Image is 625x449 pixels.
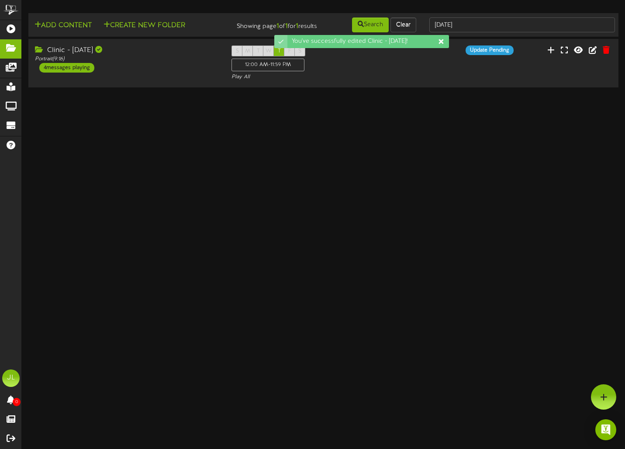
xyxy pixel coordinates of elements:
[231,73,415,81] div: Play All
[2,369,20,387] div: JL
[288,48,291,54] span: F
[466,45,514,55] div: Update Pending
[39,63,94,73] div: 4 messages playing
[245,48,250,54] span: M
[231,59,304,71] div: 12:00 AM - 11:59 PM
[266,48,272,54] span: W
[276,22,279,30] strong: 1
[35,45,218,56] div: Clinic - [DATE]
[32,20,94,31] button: Add Content
[390,17,416,32] button: Clear
[278,48,281,54] span: T
[13,398,21,406] span: 0
[257,48,260,54] span: T
[35,56,218,63] div: Portrait ( 9:16 )
[296,22,298,30] strong: 1
[595,419,616,440] div: Open Intercom Messenger
[236,48,239,54] span: S
[298,48,301,54] span: S
[287,35,449,48] div: You've successfully edited Clinic - [DATE]!
[224,17,324,31] div: Showing page of for results
[429,17,615,32] input: -- Search Folders by Name --
[285,22,288,30] strong: 1
[101,20,188,31] button: Create New Folder
[352,17,389,32] button: Search
[438,37,445,46] div: Dismiss this notification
